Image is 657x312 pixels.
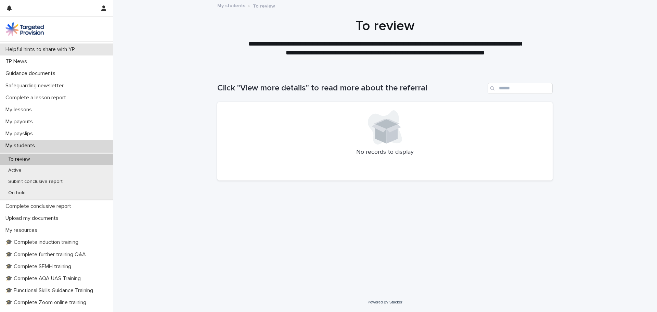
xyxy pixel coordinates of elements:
[3,118,38,125] p: My payouts
[3,275,86,282] p: 🎓 Complete AQA UAS Training
[217,83,485,93] h1: Click "View more details" to read more about the referral
[3,46,80,53] p: Helpful hints to share with YP
[3,83,69,89] p: Safeguarding newsletter
[3,215,64,222] p: Upload my documents
[3,287,99,294] p: 🎓 Functional Skills Guidance Training
[3,190,31,196] p: On hold
[3,58,33,65] p: TP News
[253,2,275,9] p: To review
[217,1,245,9] a: My students
[3,203,77,210] p: Complete conclusive report
[226,149,544,156] p: No records to display
[217,18,553,34] h1: To review
[3,142,40,149] p: My students
[3,299,92,306] p: 🎓 Complete Zoom online training
[368,300,402,304] a: Powered By Stacker
[3,227,43,234] p: My resources
[3,263,77,270] p: 🎓 Complete SEMH training
[3,95,72,101] p: Complete a lesson report
[3,157,35,162] p: To review
[5,22,44,36] img: M5nRWzHhSzIhMunXDL62
[3,179,68,185] p: Submit conclusive report
[3,251,91,258] p: 🎓 Complete further training Q&A
[3,167,27,173] p: Active
[3,70,61,77] p: Guidance documents
[3,239,84,246] p: 🎓 Complete induction training
[3,107,37,113] p: My lessons
[488,83,553,94] input: Search
[3,130,38,137] p: My payslips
